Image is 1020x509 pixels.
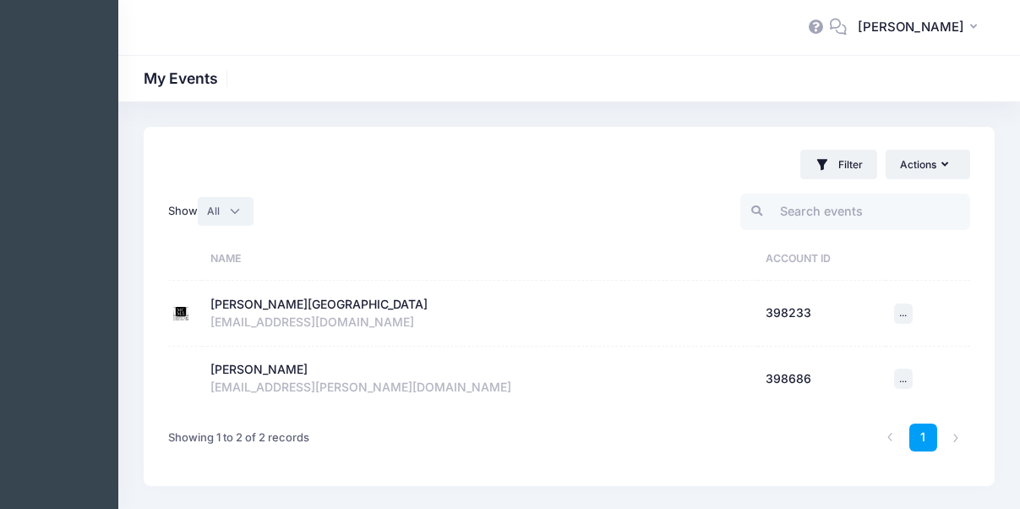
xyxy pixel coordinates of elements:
[168,419,309,457] div: Showing 1 to 2 of 2 records
[740,194,970,230] input: Search events
[800,150,877,179] button: Filter
[858,18,964,36] span: [PERSON_NAME]
[210,379,750,397] div: [EMAIL_ADDRESS][PERSON_NAME][DOMAIN_NAME]
[894,369,913,389] button: ...
[210,361,308,379] div: [PERSON_NAME]
[757,347,886,412] td: 398686
[210,296,428,314] div: [PERSON_NAME][GEOGRAPHIC_DATA]
[894,304,913,324] button: ...
[847,8,995,47] button: [PERSON_NAME]
[757,237,886,281] th: Account ID: activate to sort column ascending
[909,424,937,452] a: 1
[144,69,232,87] h1: My Events
[757,281,886,347] td: 398233
[198,197,254,226] select: Show
[899,373,907,385] span: ...
[168,301,194,326] img: Marietta Cobb Museum of Art
[210,314,750,331] div: [EMAIL_ADDRESS][DOMAIN_NAME]
[202,237,757,281] th: Name: activate to sort column ascending
[886,150,970,178] button: Actions
[899,307,907,319] span: ...
[168,197,254,226] label: Show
